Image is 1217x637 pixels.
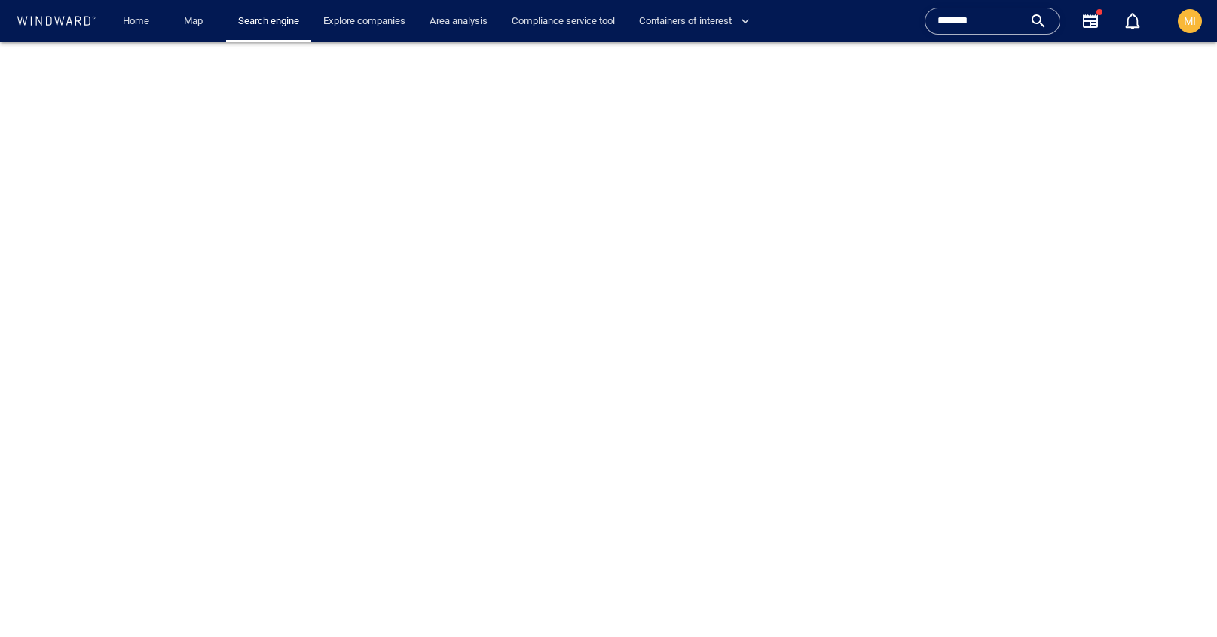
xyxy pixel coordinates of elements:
a: Map [178,8,214,35]
button: Containers of interest [633,8,763,35]
span: Containers of interest [639,13,750,30]
a: Compliance service tool [506,8,621,35]
a: Area analysis [424,8,494,35]
button: Home [112,8,160,35]
iframe: Chat [1153,569,1206,626]
a: Home [117,8,155,35]
a: Explore companies [317,8,411,35]
button: Map [172,8,220,35]
span: MI [1184,15,1196,27]
div: Notification center [1124,12,1142,30]
button: MI [1175,6,1205,36]
a: Search engine [232,8,305,35]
